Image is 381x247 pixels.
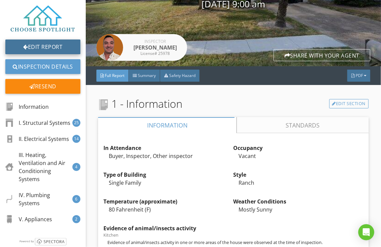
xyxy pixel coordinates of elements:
[96,34,187,61] a: Inspector [PERSON_NAME] License# 25978
[233,198,286,205] strong: Weather Conditions
[72,195,80,203] div: 6
[5,103,49,111] div: Information
[116,206,151,213] span: Fahrenheit (F)
[5,39,80,54] a: Edit Report
[72,119,80,127] div: 25
[329,99,369,108] a: Edit Section
[233,179,363,187] div: Ranch
[128,39,182,44] div: Inspector
[103,152,234,160] div: Buyer, Inspector, Other inspector
[356,73,363,78] span: PDF
[233,171,246,178] strong: Style
[5,151,72,183] div: III. Heating, Ventilation and Air Conditioning Systems
[19,238,67,245] img: powered_by_spectora_2.png
[5,135,69,143] div: II. Electrical Systems
[103,198,177,205] strong: Temperature (approximate)
[5,215,52,223] div: V. Appliances
[103,144,141,152] strong: In Attendance
[108,240,363,245] p: Evidence of animal/insects activity in one or more areas of the house were observed at the time o...
[169,73,196,78] span: Safety Hazard
[233,205,363,214] div: Mostly Sunny
[11,5,75,31] img: Choose_Spotlight_Logo%5B1%5D.png
[5,59,80,74] a: Inspection Details
[103,171,146,178] strong: Type of Building
[105,73,124,78] span: Full Report
[237,117,369,133] a: Standards
[103,232,363,238] div: Kitchen
[138,73,156,78] span: Summary
[5,119,70,127] div: I. Structural Systems
[103,205,234,214] div: 80
[233,152,363,160] div: Vacant
[72,215,80,223] div: 2
[72,163,80,171] div: 4
[358,224,374,240] div: Open Intercom Messenger
[274,49,370,61] div: Share with your agent
[96,34,123,61] img: seri.jpg
[103,225,196,232] strong: Evidence of animal/insects activity
[128,52,182,56] div: License# 25978
[5,79,80,94] div: Resend
[128,44,182,52] div: [PERSON_NAME]
[5,191,72,207] div: IV. Plumbing Systems
[233,144,263,152] strong: Occupancy
[103,179,234,187] div: Single Family
[98,96,182,112] span: 1 - Information
[72,135,80,143] div: 14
